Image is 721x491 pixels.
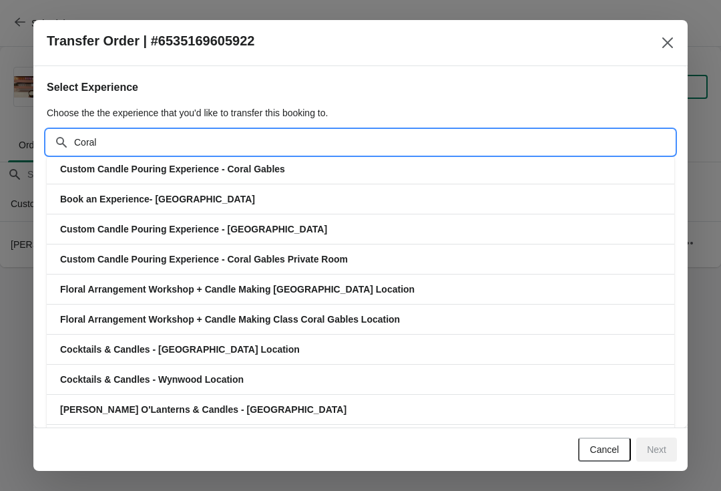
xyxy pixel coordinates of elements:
button: Cancel [578,438,632,462]
span: Cancel [590,444,620,455]
span: Floral Arrangement Workshop + Candle Making Class Coral Gables Location [60,314,400,325]
span: Custom Candle Pouring Experience - [GEOGRAPHIC_DATA] [60,224,327,234]
p: Choose the the experience that you'd like to transfer this booking to. [47,106,674,120]
span: Custom Candle Pouring Experience - Coral Gables [60,164,285,174]
h2: Transfer Order | #6535169605922 [47,33,254,49]
span: Cocktails & Candles - Wynwood Location [60,374,244,385]
span: Custom Candle Pouring Experience - Coral Gables Private Room [60,254,348,265]
span: Floral Arrangement Workshop + Candle Making [GEOGRAPHIC_DATA] Location [60,284,415,295]
h2: Select Experience [47,79,674,96]
input: Type to search [73,130,674,154]
button: Close [656,31,680,55]
span: [PERSON_NAME] O'Lanterns & Candles - [GEOGRAPHIC_DATA] [60,404,346,415]
span: Book an Experience- [GEOGRAPHIC_DATA] [60,194,255,204]
span: Cocktails & Candles - [GEOGRAPHIC_DATA] Location [60,344,300,355]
